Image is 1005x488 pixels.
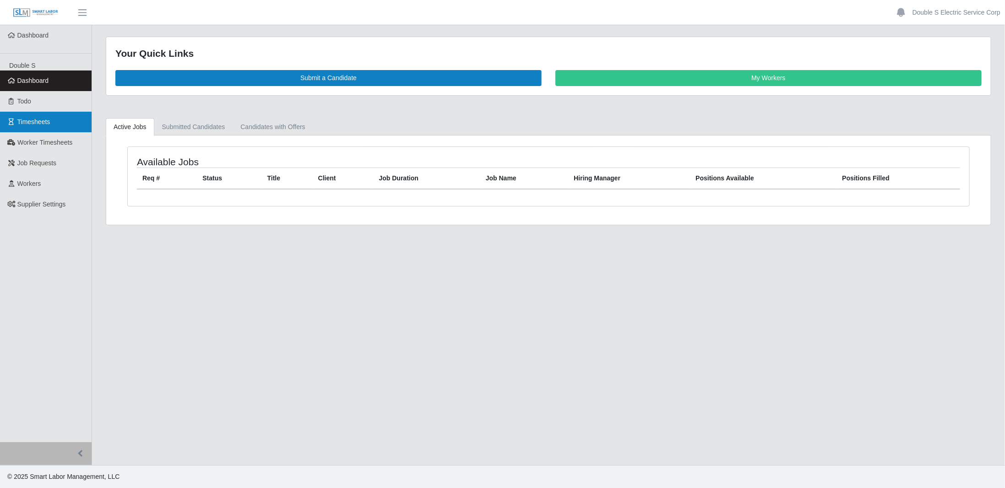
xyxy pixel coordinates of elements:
span: Supplier Settings [17,201,66,208]
span: Dashboard [17,77,49,84]
th: Client [313,168,374,189]
a: Double S Electric Service Corp [913,8,1000,17]
th: Job Duration [374,168,480,189]
th: Status [197,168,261,189]
a: Candidates with Offers [233,118,313,136]
span: © 2025 Smart Labor Management, LLC [7,473,120,480]
span: Workers [17,180,41,187]
th: Positions Filled [837,168,960,189]
span: Worker Timesheets [17,139,72,146]
a: My Workers [555,70,982,86]
div: Your Quick Links [115,46,982,61]
th: Req # [137,168,197,189]
span: Job Requests [17,159,57,167]
h4: Available Jobs [137,156,472,168]
span: Dashboard [17,32,49,39]
span: Todo [17,98,31,105]
a: Active Jobs [106,118,154,136]
span: Double S [9,62,36,69]
th: Hiring Manager [568,168,690,189]
a: Submit a Candidate [115,70,542,86]
th: Title [262,168,313,189]
a: Submitted Candidates [154,118,233,136]
img: SLM Logo [13,8,59,18]
th: Positions Available [690,168,837,189]
span: Timesheets [17,118,50,125]
th: Job Name [480,168,568,189]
